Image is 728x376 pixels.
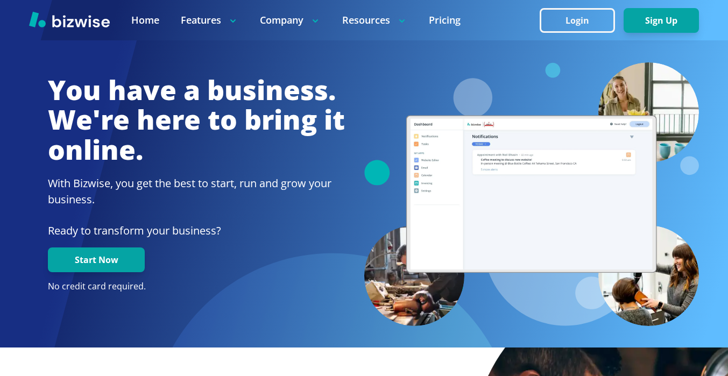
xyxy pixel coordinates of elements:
a: Sign Up [624,16,699,26]
h2: With Bizwise, you get the best to start, run and grow your business. [48,175,345,208]
img: Bizwise Logo [29,11,110,27]
button: Login [540,8,615,33]
p: Features [181,13,238,27]
p: Company [260,13,321,27]
button: Sign Up [624,8,699,33]
p: Resources [342,13,407,27]
a: Home [131,13,159,27]
a: Pricing [429,13,461,27]
p: Ready to transform your business? [48,223,345,239]
p: No credit card required. [48,281,345,293]
a: Start Now [48,255,145,265]
a: Login [540,16,624,26]
button: Start Now [48,247,145,272]
h1: You have a business. We're here to bring it online. [48,75,345,165]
